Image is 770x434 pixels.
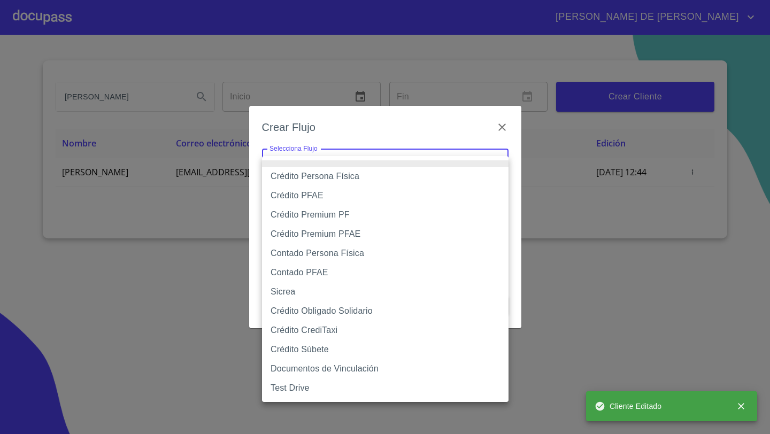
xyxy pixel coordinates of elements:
li: Documentos de Vinculación [262,359,509,378]
li: Contado PFAE [262,263,509,282]
li: Crédito Súbete [262,340,509,359]
li: None [262,160,509,167]
button: close [729,394,753,418]
li: Crédito CrediTaxi [262,321,509,340]
li: Crédito Premium PFAE [262,224,509,244]
li: Contado Persona Física [262,244,509,263]
li: Crédito Obligado Solidario [262,301,509,321]
span: Cliente Editado [595,401,661,412]
li: Crédito PFAE [262,186,509,205]
li: Crédito Premium PF [262,205,509,224]
li: Sicrea [262,282,509,301]
li: Crédito Persona Física [262,167,509,186]
li: Test Drive [262,378,509,398]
